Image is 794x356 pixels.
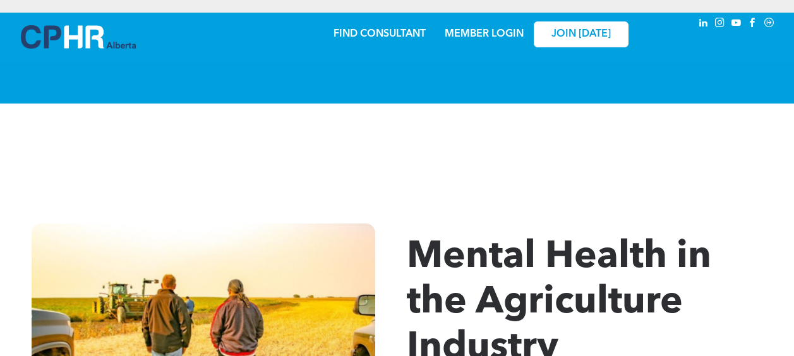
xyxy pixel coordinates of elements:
[713,16,727,33] a: instagram
[21,25,136,49] img: A blue and white logo for cp alberta
[551,28,611,40] span: JOIN [DATE]
[334,29,426,39] a: FIND CONSULTANT
[534,21,629,47] a: JOIN [DATE]
[762,16,776,33] a: Social network
[697,16,711,33] a: linkedin
[445,29,524,39] a: MEMBER LOGIN
[730,16,743,33] a: youtube
[746,16,760,33] a: facebook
